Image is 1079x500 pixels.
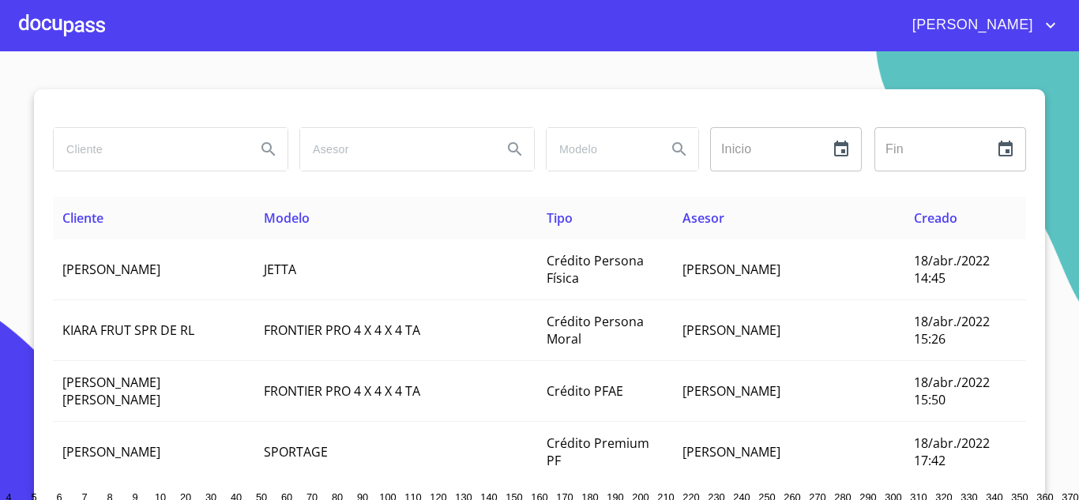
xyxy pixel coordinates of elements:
[62,261,160,278] span: [PERSON_NAME]
[264,443,328,461] span: SPORTAGE
[250,130,288,168] button: Search
[62,321,194,339] span: KIARA FRUT SPR DE RL
[547,252,644,287] span: Crédito Persona Física
[547,382,623,400] span: Crédito PFAE
[264,321,420,339] span: FRONTIER PRO 4 X 4 X 4 TA
[547,209,573,227] span: Tipo
[62,374,160,408] span: [PERSON_NAME] [PERSON_NAME]
[914,374,990,408] span: 18/abr./2022 15:50
[914,209,957,227] span: Creado
[547,128,654,171] input: search
[682,382,780,400] span: [PERSON_NAME]
[264,261,296,278] span: JETTA
[264,382,420,400] span: FRONTIER PRO 4 X 4 X 4 TA
[900,13,1060,38] button: account of current user
[682,443,780,461] span: [PERSON_NAME]
[900,13,1041,38] span: [PERSON_NAME]
[914,252,990,287] span: 18/abr./2022 14:45
[62,443,160,461] span: [PERSON_NAME]
[496,130,534,168] button: Search
[682,321,780,339] span: [PERSON_NAME]
[547,434,649,469] span: Crédito Premium PF
[682,209,724,227] span: Asesor
[264,209,310,227] span: Modelo
[682,261,780,278] span: [PERSON_NAME]
[62,209,103,227] span: Cliente
[914,434,990,469] span: 18/abr./2022 17:42
[54,128,243,171] input: search
[547,313,644,348] span: Crédito Persona Moral
[914,313,990,348] span: 18/abr./2022 15:26
[300,128,490,171] input: search
[660,130,698,168] button: Search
